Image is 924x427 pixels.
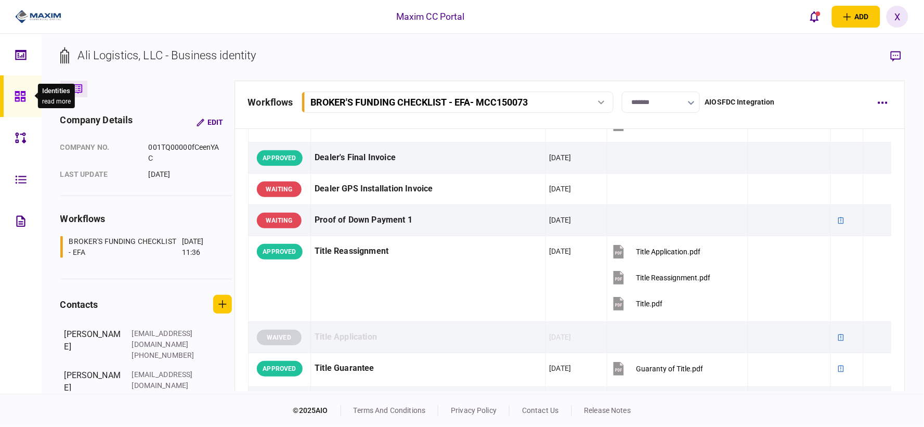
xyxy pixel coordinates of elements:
[611,357,703,380] button: Guaranty of Title.pdf
[550,246,571,256] div: [DATE]
[257,361,303,377] div: APPROVED
[315,391,541,414] div: GPS Units Ordered
[293,405,341,416] div: © 2025 AIO
[550,184,571,194] div: [DATE]
[60,113,133,132] div: company details
[832,6,880,28] button: open adding identity options
[315,146,541,170] div: Dealer's Final Invoice
[257,244,303,260] div: APPROVED
[257,213,302,228] div: WAITING
[257,150,303,166] div: APPROVED
[60,297,98,312] div: contacts
[78,47,256,64] div: Ali Logistics, LLC - Business identity
[315,326,541,349] div: Title Application
[315,177,541,201] div: Dealer GPS Installation Invoice
[451,406,497,415] a: privacy policy
[149,169,224,180] div: [DATE]
[42,98,71,105] button: read more
[248,95,293,109] div: workflows
[804,6,826,28] button: open notifications list
[60,142,138,164] div: company no.
[584,406,631,415] a: release notes
[15,9,61,24] img: client company logo
[60,169,138,180] div: last update
[887,6,908,28] button: X
[64,369,122,402] div: [PERSON_NAME]
[64,328,122,361] div: [PERSON_NAME]
[522,406,558,415] a: contact us
[611,240,700,263] button: Title Application.pdf
[188,113,232,132] button: Edit
[550,363,571,373] div: [DATE]
[354,406,426,415] a: terms and conditions
[60,212,232,226] div: workflows
[550,152,571,163] div: [DATE]
[42,86,71,96] div: Identities
[257,330,302,345] div: WAIVED
[132,328,200,350] div: [EMAIL_ADDRESS][DOMAIN_NAME]
[149,142,224,164] div: 001TQ00000fCeenYAC
[311,97,528,108] div: BROKER'S FUNDING CHECKLIST - EFA - MCC150073
[257,182,302,197] div: WAITING
[132,350,200,361] div: [PHONE_NUMBER]
[69,236,179,258] div: BROKER'S FUNDING CHECKLIST - EFA
[611,292,662,315] button: Title.pdf
[705,97,775,108] div: AIOSFDC Integration
[636,365,703,373] div: Guaranty of Title.pdf
[396,10,465,23] div: Maxim CC Portal
[182,236,219,258] div: [DATE] 11:36
[315,209,541,232] div: Proof of Down Payment 1
[550,332,571,342] div: [DATE]
[636,300,662,308] div: Title.pdf
[611,266,710,289] button: Title Reassignment.pdf
[315,240,541,263] div: Title Reassignment
[636,248,700,256] div: Title Application.pdf
[550,215,571,225] div: [DATE]
[315,357,541,380] div: Title Guarantee
[636,274,710,282] div: Title Reassignment.pdf
[302,92,614,113] button: BROKER'S FUNDING CHECKLIST - EFA- MCC150073
[60,236,219,258] a: BROKER'S FUNDING CHECKLIST - EFA[DATE] 11:36
[132,369,200,391] div: [EMAIL_ADDRESS][DOMAIN_NAME]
